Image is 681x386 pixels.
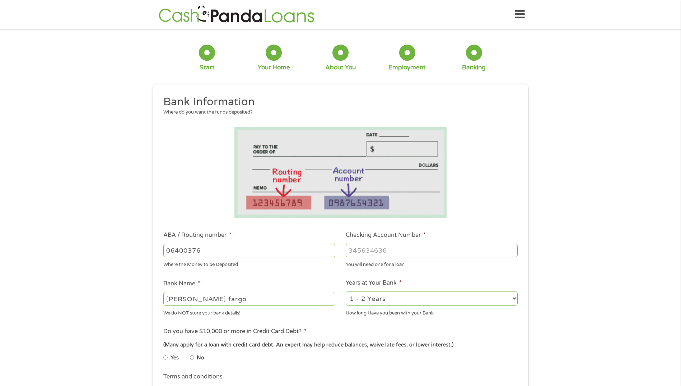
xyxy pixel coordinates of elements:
img: Routing number location [234,127,447,218]
img: GetLoanNow Logo [157,4,317,25]
div: Where do you want the funds deposited? [163,109,512,116]
div: About You [325,64,356,72]
label: Do you have $10,000 or more in Credit Card Debt? [163,328,307,335]
div: (Many apply for a loan with credit card debt. An expert may help reduce balances, waive late fees... [163,341,517,349]
label: Bank Name [163,280,200,288]
label: No [197,354,204,362]
div: You will need one for a loan. [346,259,518,268]
label: ABA / Routing number [163,231,232,239]
input: 263177916 [163,244,335,257]
label: Years at Your Bank [346,279,402,287]
label: Terms and conditions [163,373,223,381]
div: Banking [462,64,486,72]
label: Checking Account Number [346,231,426,239]
div: Employment [388,64,426,72]
div: Your Home [258,64,290,72]
label: Yes [171,354,179,362]
div: Start [200,64,215,72]
div: We do NOT store your bank details! [163,307,335,317]
div: Where the Money to be Deposited [163,259,335,268]
h2: Bank Information [163,95,512,109]
input: 345634636 [346,244,518,257]
div: How long Have you been with your Bank [346,307,518,317]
